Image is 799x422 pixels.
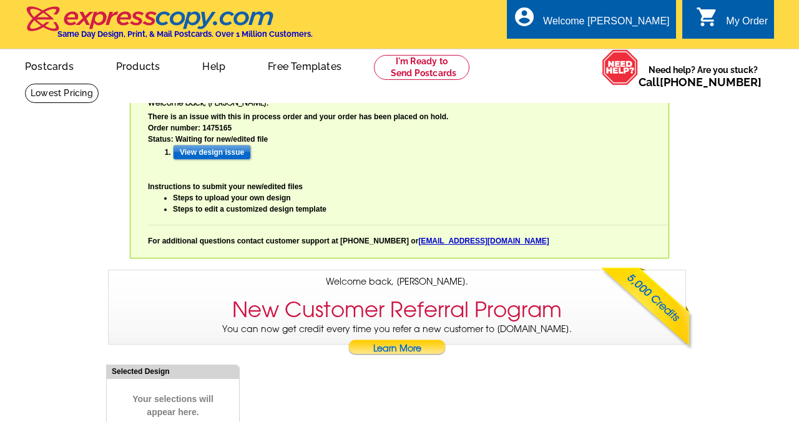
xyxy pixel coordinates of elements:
[513,6,536,28] i: account_circle
[696,14,768,29] a: shopping_cart My Order
[57,29,313,39] h4: Same Day Design, Print, & Mail Postcards. Over 1 Million Customers.
[109,323,685,358] p: You can now get credit every time you refer a new customer to [DOMAIN_NAME].
[148,135,171,144] b: Status
[173,145,251,160] input: View design issue
[696,6,718,28] i: shopping_cart
[348,340,446,358] a: Learn More
[148,97,268,109] span: Welcome back, [PERSON_NAME].
[5,51,94,80] a: Postcards
[25,15,313,39] a: Same Day Design, Print, & Mail Postcards. Over 1 Million Customers.
[148,111,669,247] div: There is an issue with this in process order and your order has been placed on hold. Order number...
[726,16,768,33] div: My Order
[96,51,180,80] a: Products
[660,76,762,89] a: [PHONE_NUMBER]
[248,51,361,80] a: Free Templates
[639,76,762,89] span: Call
[639,64,768,89] span: Need help? Are you stuck?
[543,16,669,33] div: Welcome [PERSON_NAME]
[232,297,562,323] h3: New Customer Referral Program
[182,51,245,80] a: Help
[602,49,639,86] img: help
[418,237,549,245] a: [EMAIL_ADDRESS][DOMAIN_NAME]
[326,275,468,288] span: Welcome back, [PERSON_NAME].
[173,194,291,202] a: Steps to upload your own design
[107,365,239,377] div: Selected Design
[173,205,326,213] a: Steps to edit a customized design template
